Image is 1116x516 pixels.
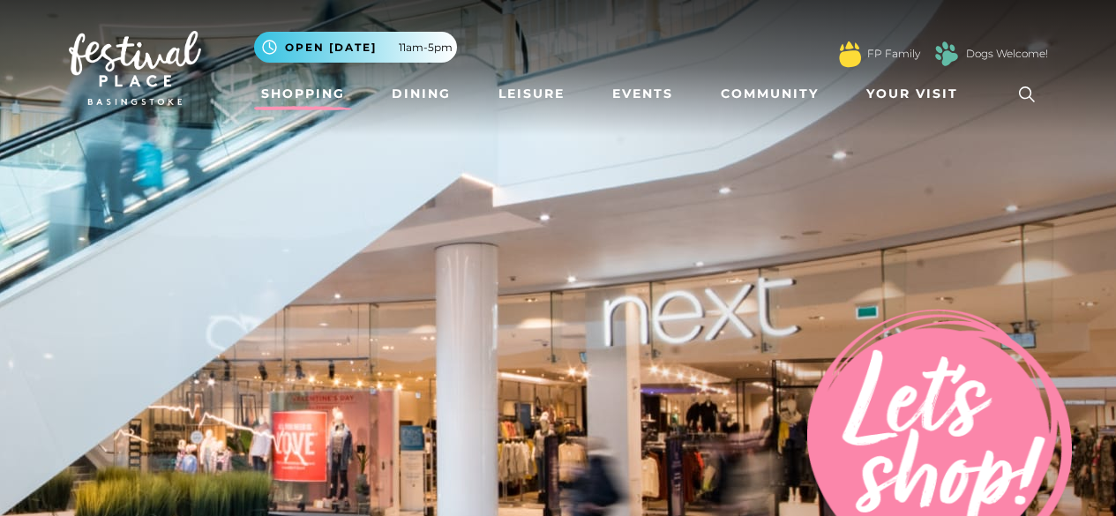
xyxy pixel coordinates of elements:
[605,78,680,110] a: Events
[385,78,458,110] a: Dining
[867,46,920,62] a: FP Family
[254,32,457,63] button: Open [DATE] 11am-5pm
[966,46,1048,62] a: Dogs Welcome!
[254,78,352,110] a: Shopping
[285,40,377,56] span: Open [DATE]
[399,40,453,56] span: 11am-5pm
[714,78,826,110] a: Community
[69,31,201,105] img: Festival Place Logo
[859,78,974,110] a: Your Visit
[491,78,572,110] a: Leisure
[866,85,958,103] span: Your Visit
